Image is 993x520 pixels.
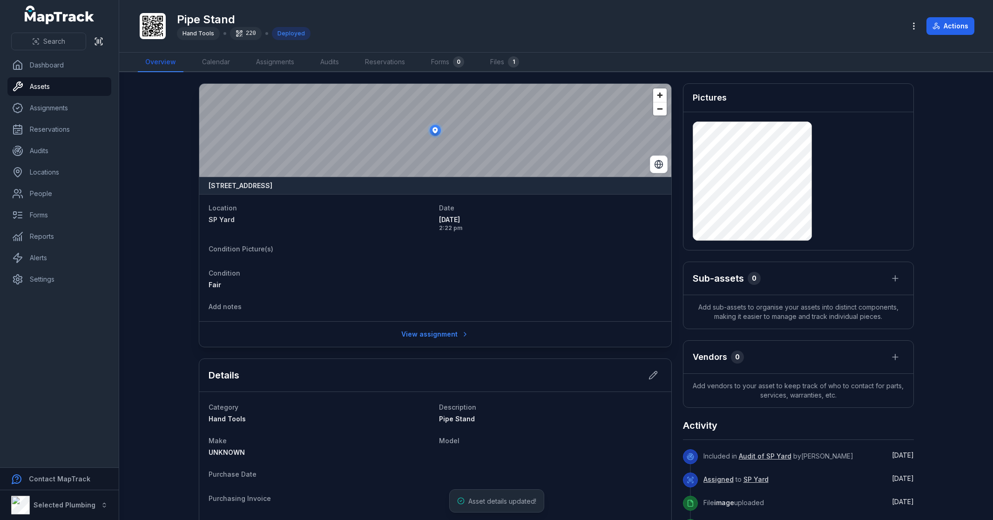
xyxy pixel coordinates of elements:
[7,99,111,117] a: Assignments
[892,451,914,459] span: [DATE]
[693,351,727,364] h3: Vendors
[468,497,536,505] span: Asset details updated!
[453,56,464,68] div: 0
[313,53,346,72] a: Audits
[182,30,214,37] span: Hand Tools
[653,102,667,115] button: Zoom out
[177,12,311,27] h1: Pipe Stand
[209,437,227,445] span: Make
[29,475,90,483] strong: Contact MapTrack
[748,272,761,285] div: 0
[439,403,476,411] span: Description
[714,499,734,506] span: image
[358,53,412,72] a: Reservations
[926,17,974,35] button: Actions
[209,448,245,456] span: UNKNOWN
[11,33,86,50] button: Search
[424,53,472,72] a: Forms0
[439,215,662,232] time: 4/1/2025, 2:22:15 PM
[892,498,914,506] span: [DATE]
[209,403,238,411] span: Category
[439,204,454,212] span: Date
[25,6,95,24] a: MapTrack
[7,77,111,96] a: Assets
[395,325,475,343] a: View assignment
[892,451,914,459] time: 4/7/2025, 1:19:25 PM
[7,56,111,74] a: Dashboard
[195,53,237,72] a: Calendar
[439,215,662,224] span: [DATE]
[209,470,257,478] span: Purchase Date
[739,452,791,461] a: Audit of SP Yard
[731,351,744,364] div: 0
[693,272,744,285] h2: Sub-assets
[743,475,769,484] a: SP Yard
[209,269,240,277] span: Condition
[439,415,475,423] span: Pipe Stand
[892,498,914,506] time: 4/1/2025, 2:22:04 PM
[7,249,111,267] a: Alerts
[209,215,432,224] a: SP Yard
[7,142,111,160] a: Audits
[209,494,271,502] span: Purchasing Invoice
[199,84,671,177] canvas: Map
[683,295,913,329] span: Add sub-assets to organise your assets into distinct components, making it easier to manage and t...
[703,475,734,484] a: Assigned
[249,53,302,72] a: Assignments
[439,224,662,232] span: 2:22 pm
[230,27,262,40] div: 220
[7,120,111,139] a: Reservations
[703,499,764,506] span: File uploaded
[483,53,527,72] a: Files1
[653,88,667,102] button: Zoom in
[693,91,727,104] h3: Pictures
[209,181,272,190] strong: [STREET_ADDRESS]
[272,27,311,40] div: Deployed
[892,474,914,482] span: [DATE]
[209,415,246,423] span: Hand Tools
[683,374,913,407] span: Add vendors to your asset to keep track of who to contact for parts, services, warranties, etc.
[209,303,242,311] span: Add notes
[439,437,459,445] span: Model
[7,270,111,289] a: Settings
[209,204,237,212] span: Location
[703,475,769,483] span: to
[7,227,111,246] a: Reports
[683,419,717,432] h2: Activity
[43,37,65,46] span: Search
[209,245,273,253] span: Condition Picture(s)
[209,281,221,289] span: Fair
[650,155,668,173] button: Switch to Satellite View
[7,163,111,182] a: Locations
[7,184,111,203] a: People
[209,369,239,382] h2: Details
[34,501,95,509] strong: Selected Plumbing
[508,56,519,68] div: 1
[892,474,914,482] time: 4/1/2025, 2:22:15 PM
[7,206,111,224] a: Forms
[703,452,853,460] span: Included in by [PERSON_NAME]
[209,216,235,223] span: SP Yard
[138,53,183,72] a: Overview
